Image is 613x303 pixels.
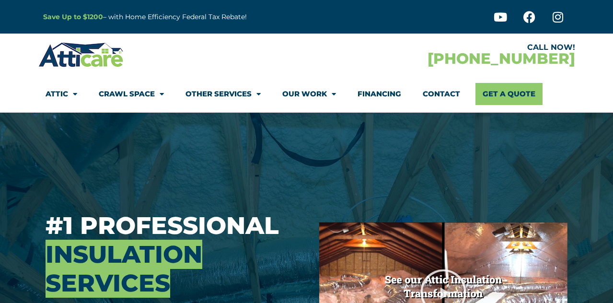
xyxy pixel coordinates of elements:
[46,83,77,105] a: Attic
[46,83,568,105] nav: Menu
[46,240,202,269] span: Insulation
[46,268,170,298] span: Services
[43,12,354,23] p: – with Home Efficiency Federal Tax Rebate!
[43,12,103,21] a: Save Up to $1200
[358,83,401,105] a: Financing
[185,83,261,105] a: Other Services
[282,83,336,105] a: Our Work
[99,83,164,105] a: Crawl Space
[423,83,460,105] a: Contact
[307,44,575,51] div: CALL NOW!
[475,83,543,105] a: Get A Quote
